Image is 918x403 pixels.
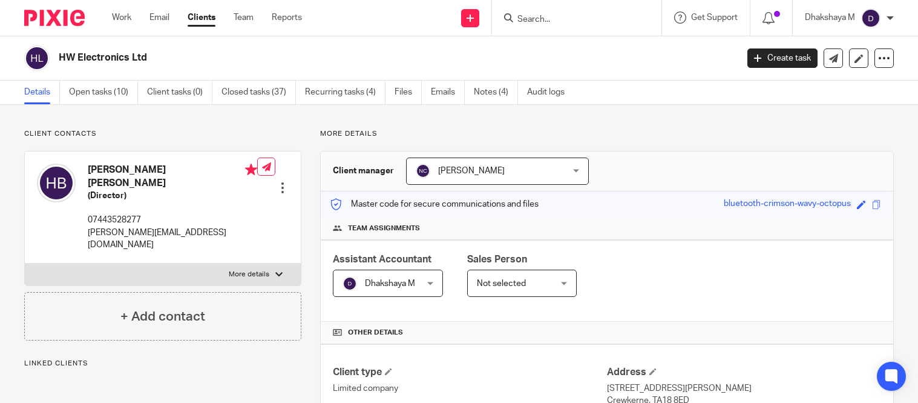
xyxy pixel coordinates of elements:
[59,52,595,64] h2: HW Electronics Ltd
[395,81,422,104] a: Files
[229,270,269,279] p: More details
[431,81,465,104] a: Emails
[330,198,539,210] p: Master code for secure communications and files
[607,382,881,395] p: [STREET_ADDRESS][PERSON_NAME]
[861,8,880,28] img: svg%3E
[221,81,296,104] a: Closed tasks (37)
[333,165,394,177] h3: Client manager
[333,366,607,379] h4: Client type
[474,81,518,104] a: Notes (4)
[438,167,505,175] span: [PERSON_NAME]
[272,12,302,24] a: Reports
[112,12,131,24] a: Work
[467,255,527,264] span: Sales Person
[416,164,430,178] img: svg%3E
[724,198,851,211] div: bluetooth-crimson-wavy-octopus
[149,12,169,24] a: Email
[234,12,254,24] a: Team
[527,81,574,104] a: Audit logs
[333,382,607,395] p: Limited company
[245,164,257,176] i: Primary
[477,279,526,288] span: Not selected
[607,366,881,379] h4: Address
[147,81,212,104] a: Client tasks (0)
[365,279,415,288] span: Dhakshaya M
[348,328,403,338] span: Other details
[805,12,855,24] p: Dhakshaya M
[747,48,818,68] a: Create task
[88,190,257,202] h5: (Director)
[24,81,60,104] a: Details
[24,129,301,139] p: Client contacts
[516,15,625,25] input: Search
[37,164,76,202] img: svg%3E
[320,129,894,139] p: More details
[305,81,385,104] a: Recurring tasks (4)
[691,13,738,22] span: Get Support
[188,12,215,24] a: Clients
[24,10,85,26] img: Pixie
[88,214,257,226] p: 07443528277
[120,307,205,326] h4: + Add contact
[333,255,431,264] span: Assistant Accountant
[24,45,50,71] img: svg%3E
[348,224,420,233] span: Team assignments
[343,276,357,291] img: svg%3E
[69,81,138,104] a: Open tasks (10)
[24,359,301,368] p: Linked clients
[88,164,257,190] h4: [PERSON_NAME] [PERSON_NAME]
[88,227,257,251] p: [PERSON_NAME][EMAIL_ADDRESS][DOMAIN_NAME]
